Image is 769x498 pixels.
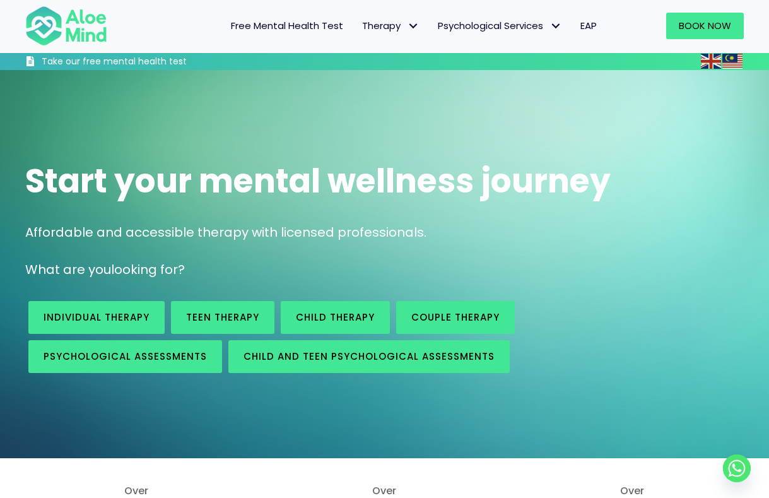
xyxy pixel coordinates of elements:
a: Individual therapy [28,301,165,334]
span: Child Therapy [296,311,375,324]
h3: Take our free mental health test [42,56,250,68]
span: Free Mental Health Test [231,19,343,32]
a: Malay [722,54,744,68]
span: Psychological Services: submenu [546,17,565,35]
a: Take our free mental health test [25,56,250,70]
span: What are you [25,261,111,278]
span: Over [521,483,744,498]
span: Psychological Services [438,19,561,32]
a: TherapyTherapy: submenu [353,13,428,39]
img: Aloe mind Logo [25,5,107,47]
a: Whatsapp [723,454,751,482]
a: Psychological assessments [28,340,222,373]
span: Over [25,483,248,498]
span: Individual therapy [44,311,150,324]
span: looking for? [111,261,185,278]
span: Therapy: submenu [404,17,422,35]
span: Couple therapy [411,311,500,324]
span: EAP [580,19,597,32]
nav: Menu [122,13,606,39]
a: Book Now [666,13,744,39]
a: Psychological ServicesPsychological Services: submenu [428,13,571,39]
span: Psychological assessments [44,350,207,363]
p: Affordable and accessible therapy with licensed professionals. [25,223,744,242]
a: Free Mental Health Test [221,13,353,39]
span: Child and Teen Psychological assessments [244,350,495,363]
a: Child Therapy [281,301,390,334]
img: ms [722,54,743,69]
span: Teen Therapy [186,311,259,324]
a: Couple therapy [396,301,515,334]
a: English [701,54,722,68]
span: Start your mental wellness journey [25,158,611,204]
img: en [701,54,721,69]
a: Child and Teen Psychological assessments [228,340,510,373]
a: Teen Therapy [171,301,274,334]
span: Book Now [679,19,731,32]
span: Therapy [362,19,419,32]
span: Over [273,483,496,498]
a: EAP [571,13,606,39]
